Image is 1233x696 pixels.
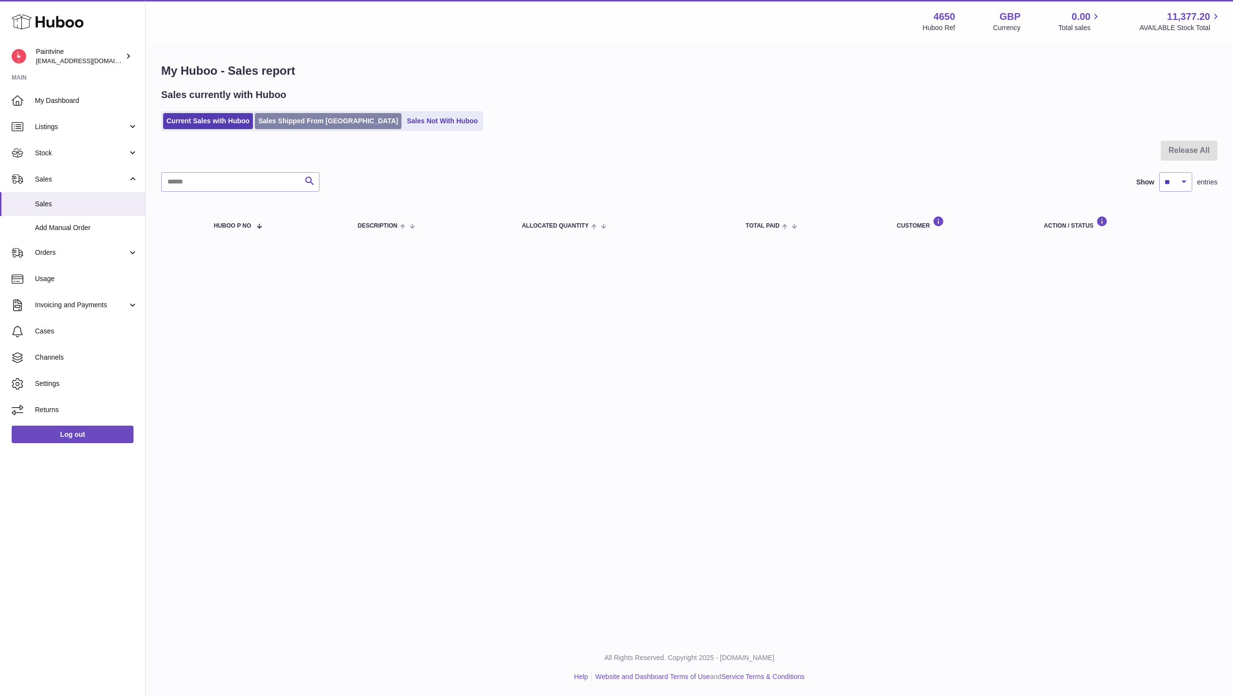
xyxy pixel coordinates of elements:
[1136,178,1154,187] label: Show
[897,216,1024,229] div: Customer
[1072,10,1091,23] span: 0.00
[1044,216,1208,229] div: Action / Status
[35,274,138,283] span: Usage
[161,88,286,101] h2: Sales currently with Huboo
[1139,23,1221,33] span: AVAILABLE Stock Total
[1000,10,1020,23] strong: GBP
[1058,10,1101,33] a: 0.00 Total sales
[35,149,128,158] span: Stock
[12,426,133,443] a: Log out
[923,23,955,33] div: Huboo Ref
[35,248,128,257] span: Orders
[1197,178,1217,187] span: entries
[1167,10,1210,23] span: 11,377.20
[35,122,128,132] span: Listings
[595,673,710,680] a: Website and Dashboard Terms of Use
[993,23,1021,33] div: Currency
[592,672,804,681] li: and
[574,673,588,680] a: Help
[721,673,805,680] a: Service Terms & Conditions
[358,223,398,229] span: Description
[522,223,589,229] span: ALLOCATED Quantity
[35,223,138,232] span: Add Manual Order
[153,653,1225,663] p: All Rights Reserved. Copyright 2025 - [DOMAIN_NAME]
[35,353,138,362] span: Channels
[35,327,138,336] span: Cases
[255,113,401,129] a: Sales Shipped From [GEOGRAPHIC_DATA]
[214,223,251,229] span: Huboo P no
[163,113,253,129] a: Current Sales with Huboo
[746,223,780,229] span: Total paid
[161,63,1217,79] h1: My Huboo - Sales report
[35,96,138,105] span: My Dashboard
[35,405,138,414] span: Returns
[12,49,26,64] img: euan@paintvine.co.uk
[35,199,138,209] span: Sales
[36,57,143,65] span: [EMAIL_ADDRESS][DOMAIN_NAME]
[36,47,123,66] div: Paintvine
[1058,23,1101,33] span: Total sales
[403,113,481,129] a: Sales Not With Huboo
[35,379,138,388] span: Settings
[35,300,128,310] span: Invoicing and Payments
[933,10,955,23] strong: 4650
[1139,10,1221,33] a: 11,377.20 AVAILABLE Stock Total
[35,175,128,184] span: Sales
